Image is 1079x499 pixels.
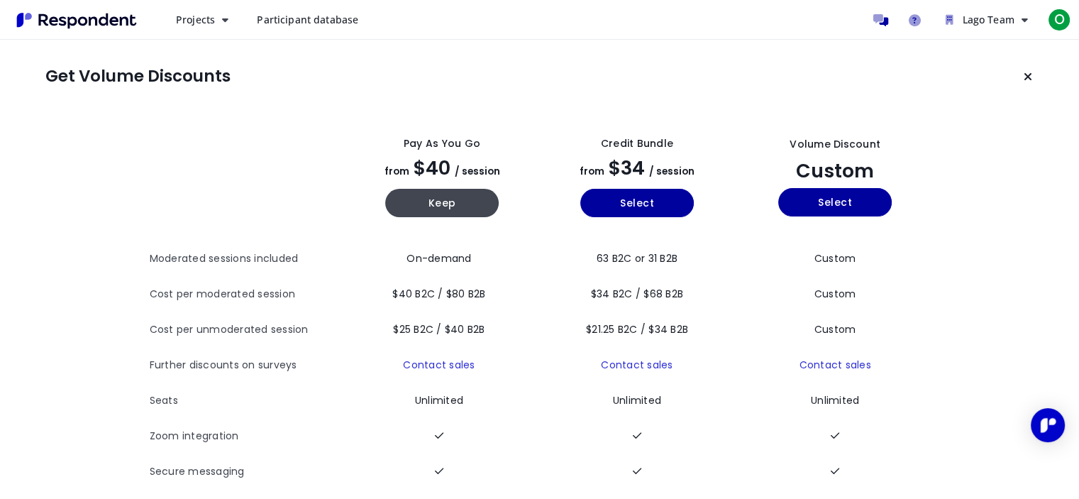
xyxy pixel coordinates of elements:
[814,322,856,336] span: Custom
[384,165,409,178] span: from
[796,158,874,184] span: Custom
[414,155,450,181] span: $40
[1048,9,1070,31] span: O
[150,241,345,277] th: Moderated sessions included
[406,251,471,265] span: On-demand
[393,322,485,336] span: $25 B2C / $40 B2B
[385,189,499,217] button: Keep current yearly payg plan
[150,348,345,383] th: Further discounts on surveys
[403,358,475,372] a: Contact sales
[11,9,142,32] img: Respondent
[778,188,892,216] button: Select yearly custom_static plan
[934,7,1039,33] button: Lago Team
[150,419,345,454] th: Zoom integration
[866,6,895,34] a: Message participants
[601,358,673,372] a: Contact sales
[1014,62,1042,91] button: Keep current plan
[150,277,345,312] th: Cost per moderated session
[591,287,683,301] span: $34 B2C / $68 B2B
[613,393,661,407] span: Unlimited
[586,322,688,336] span: $21.25 B2C / $34 B2B
[580,165,604,178] span: from
[45,67,231,87] h1: Get Volume Discounts
[150,312,345,348] th: Cost per unmoderated session
[165,7,240,33] button: Projects
[580,189,694,217] button: Select yearly basic plan
[601,136,673,151] div: Credit Bundle
[597,251,677,265] span: 63 B2C or 31 B2B
[814,251,856,265] span: Custom
[150,383,345,419] th: Seats
[811,393,859,407] span: Unlimited
[649,165,695,178] span: / session
[609,155,645,181] span: $34
[392,287,485,301] span: $40 B2C / $80 B2B
[257,13,358,26] span: Participant database
[455,165,500,178] span: / session
[176,13,215,26] span: Projects
[1045,7,1073,33] button: O
[814,287,856,301] span: Custom
[790,137,880,152] div: Volume Discount
[799,358,870,372] a: Contact sales
[150,454,345,490] th: Secure messaging
[900,6,929,34] a: Help and support
[1031,408,1065,442] div: Open Intercom Messenger
[415,393,463,407] span: Unlimited
[962,13,1014,26] span: Lago Team
[404,136,480,151] div: Pay as you go
[245,7,370,33] a: Participant database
